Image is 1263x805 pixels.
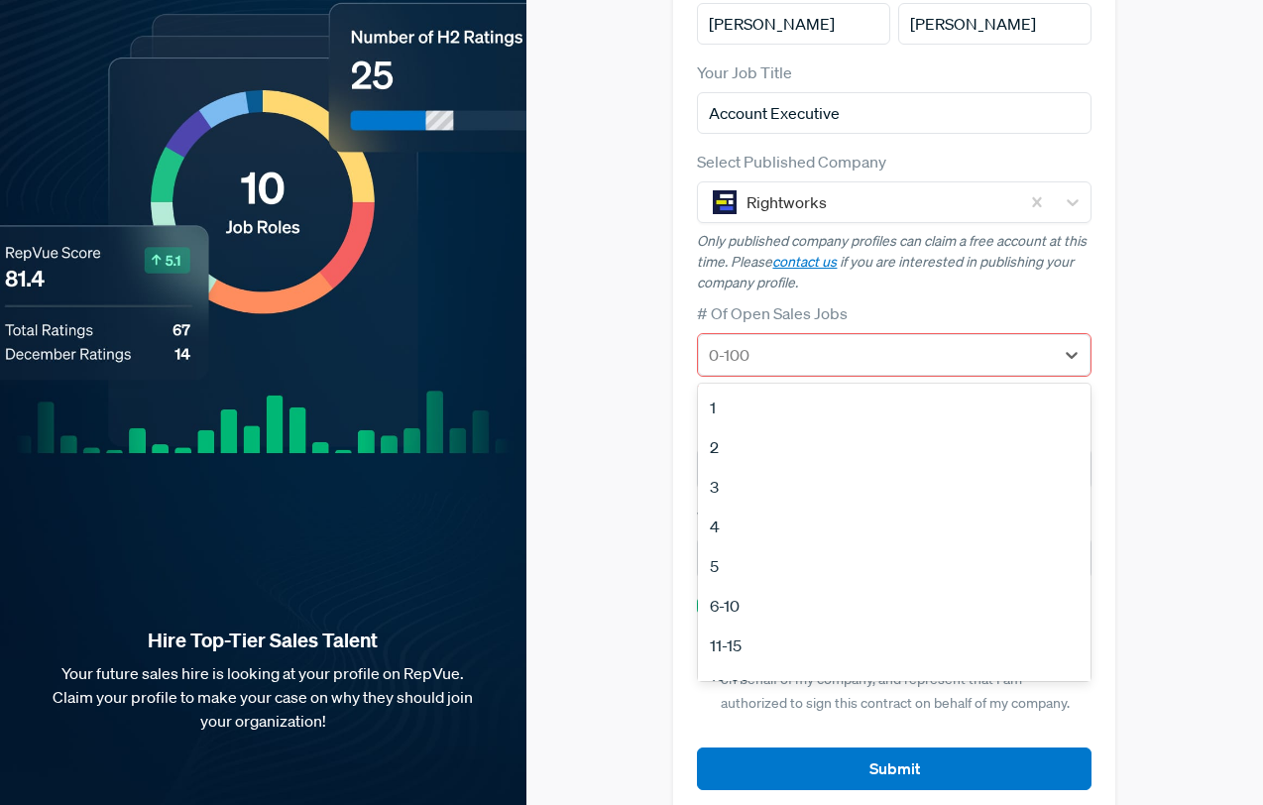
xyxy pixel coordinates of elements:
[698,388,1091,427] div: 1
[713,190,737,214] img: Rightworks
[697,231,1091,293] p: Only published company profiles can claim a free account at this time. Please if you are interest...
[32,628,495,653] strong: Hire Top-Tier Sales Talent
[698,546,1091,586] div: 5
[32,661,495,733] p: Your future sales hire is looking at your profile on RepVue. Claim your profile to make your case...
[697,150,886,173] label: Select Published Company
[698,626,1091,665] div: 11-15
[698,665,1091,705] div: 16-20
[698,507,1091,546] div: 4
[697,60,792,84] label: Your Job Title
[697,537,1091,579] input: Email
[697,747,1091,790] button: Submit
[697,3,890,45] input: First Name
[698,427,1091,467] div: 2
[697,92,1091,134] input: Title
[772,253,837,271] a: contact us
[697,382,1003,399] span: Please make a selection from the # Of Open Sales Jobs
[898,3,1091,45] input: Last Name
[697,506,777,529] label: Work Email
[698,467,1091,507] div: 3
[697,416,925,440] label: How will I primarily use RepVue?
[697,301,848,325] label: # Of Open Sales Jobs
[698,586,1091,626] div: 6-10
